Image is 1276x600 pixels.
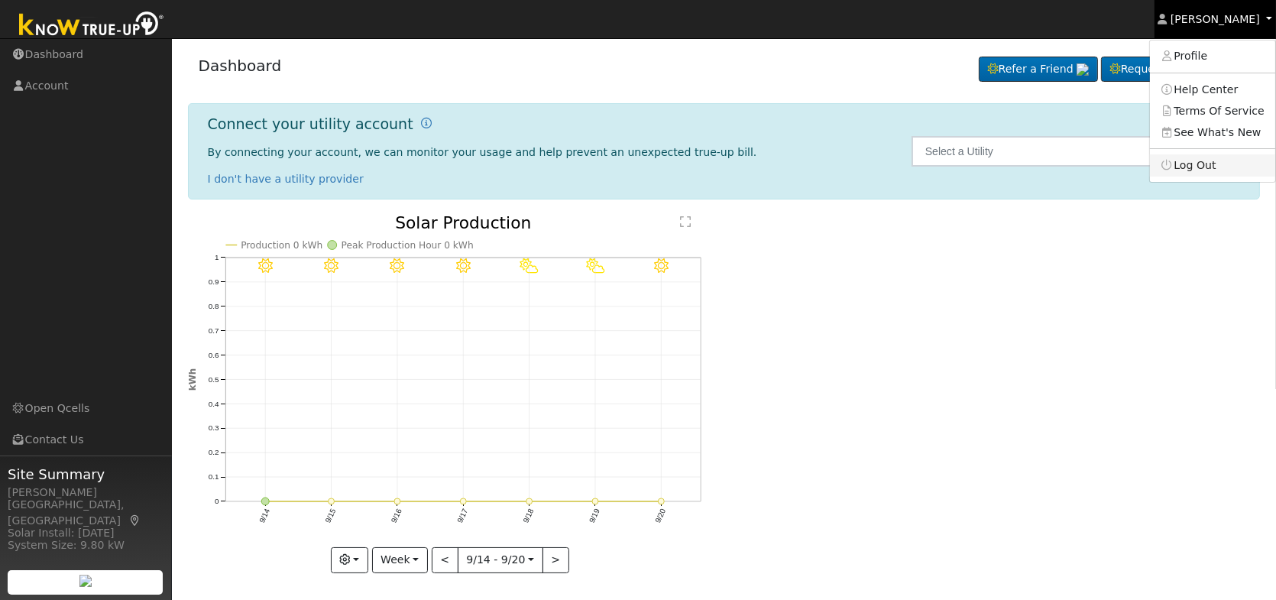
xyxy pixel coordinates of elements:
text: 0.5 [208,375,219,384]
input: Select a Utility [912,136,1248,167]
a: I don't have a utility provider [208,173,364,185]
text: 0.1 [208,473,219,482]
text: 0 [215,498,219,506]
div: Solar Install: [DATE] [8,525,164,541]
text: 9/16 [389,508,403,525]
text: Solar Production [395,213,531,232]
text: 0.8 [208,302,219,310]
text: 9/15 [323,508,337,525]
span: By connecting your account, we can monitor your usage and help prevent an unexpected true-up bill. [208,146,757,158]
a: Help Center [1150,79,1275,100]
text: 9/14 [257,508,271,525]
text: Peak Production Hour 0 kWh [341,241,473,251]
img: Know True-Up [11,8,172,43]
span: Site Summary [8,464,164,485]
circle: onclick="" [526,499,533,505]
div: System Size: 9.80 kW [8,537,164,553]
div: [PERSON_NAME] [8,485,164,501]
circle: onclick="" [261,498,269,506]
button: 9/14 - 9/20 [458,547,543,573]
a: Log Out [1150,154,1275,176]
circle: onclick="" [394,499,400,505]
a: Map [128,514,142,527]
text: 0.9 [208,277,219,286]
text:  [680,216,691,228]
i: 9/16 - Clear [390,258,404,273]
a: Dashboard [199,57,282,75]
text: 0.7 [208,326,219,335]
i: 9/14 - Clear [257,258,272,273]
circle: onclick="" [328,499,334,505]
text: 9/18 [521,508,535,525]
a: Terms Of Service [1150,100,1275,122]
img: retrieve [1077,63,1089,76]
button: Week [372,547,428,573]
span: [PERSON_NAME] [1171,13,1260,25]
i: 9/20 - Clear [654,258,669,273]
h1: Connect your utility account [208,115,413,133]
text: 9/17 [455,508,469,524]
i: 9/15 - Clear [324,258,338,273]
i: 9/18 - PartlyCloudy [520,258,539,273]
button: < [432,547,458,573]
text: 0.4 [208,400,219,408]
a: Request a Cleaning [1101,57,1249,83]
img: retrieve [79,575,92,587]
text: kWh [186,368,197,391]
i: 9/19 - PartlyCloudy [585,258,604,273]
text: 0.2 [208,449,219,457]
a: See What's New [1150,122,1275,143]
text: Production 0 kWh [241,241,322,251]
text: 9/20 [653,508,667,525]
circle: onclick="" [592,499,598,505]
i: 9/17 - Clear [455,258,470,273]
circle: onclick="" [460,499,466,505]
a: Profile [1150,46,1275,67]
div: [GEOGRAPHIC_DATA], [GEOGRAPHIC_DATA] [8,497,164,529]
text: 9/19 [588,508,601,525]
text: 0.6 [208,351,219,359]
text: 1 [215,253,219,261]
text: 0.3 [208,424,219,433]
circle: onclick="" [658,499,664,505]
button: > [542,547,569,573]
a: Refer a Friend [979,57,1098,83]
